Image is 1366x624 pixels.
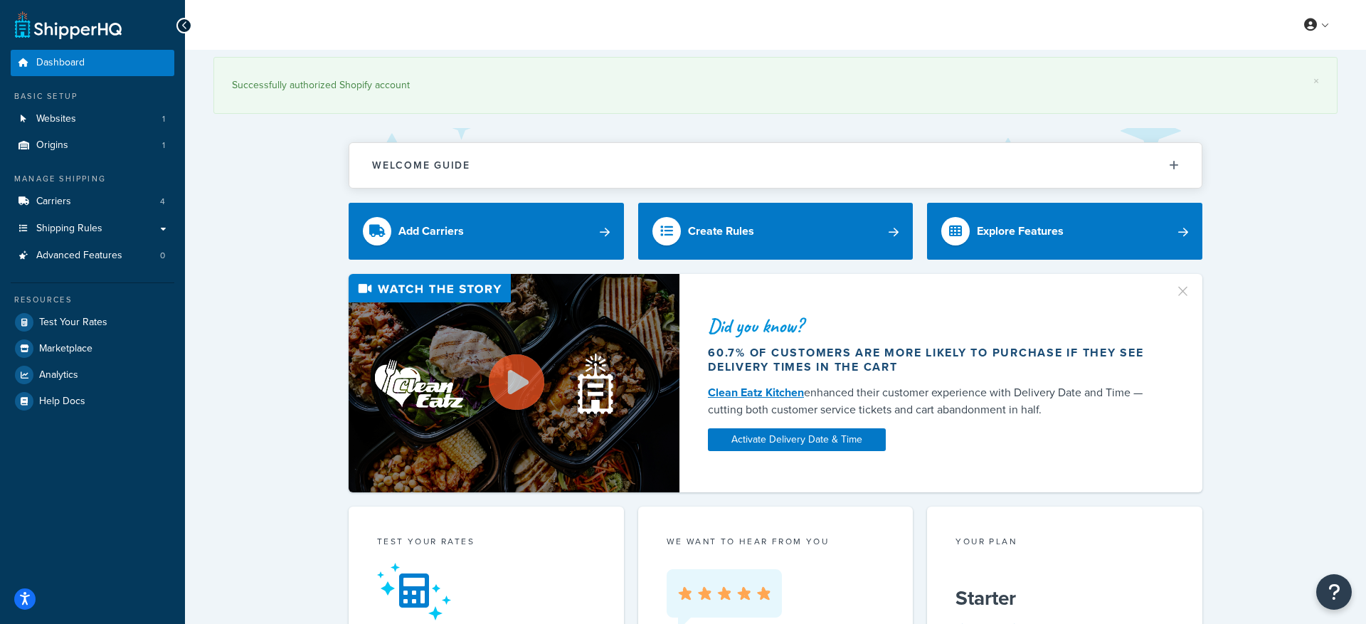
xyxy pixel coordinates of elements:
[160,250,165,262] span: 0
[11,132,174,159] li: Origins
[377,535,595,551] div: Test your rates
[36,139,68,152] span: Origins
[160,196,165,208] span: 4
[11,132,174,159] a: Origins1
[1316,574,1352,610] button: Open Resource Center
[11,243,174,269] a: Advanced Features0
[11,189,174,215] a: Carriers4
[955,587,1174,610] h5: Starter
[349,203,624,260] a: Add Carriers
[39,317,107,329] span: Test Your Rates
[708,384,804,401] a: Clean Eatz Kitchen
[36,113,76,125] span: Websites
[36,250,122,262] span: Advanced Features
[11,216,174,242] a: Shipping Rules
[11,173,174,185] div: Manage Shipping
[39,369,78,381] span: Analytics
[708,384,1158,418] div: enhanced their customer experience with Delivery Date and Time — cutting both customer service ti...
[708,316,1158,336] div: Did you know?
[36,196,71,208] span: Carriers
[372,160,470,171] h2: Welcome Guide
[11,310,174,335] a: Test Your Rates
[36,57,85,69] span: Dashboard
[11,388,174,414] a: Help Docs
[11,294,174,306] div: Resources
[11,106,174,132] a: Websites1
[688,221,754,241] div: Create Rules
[398,221,464,241] div: Add Carriers
[708,346,1158,374] div: 60.7% of customers are more likely to purchase if they see delivery times in the cart
[11,336,174,361] a: Marketplace
[11,106,174,132] li: Websites
[11,243,174,269] li: Advanced Features
[11,189,174,215] li: Carriers
[162,139,165,152] span: 1
[232,75,1319,95] div: Successfully authorized Shopify account
[927,203,1202,260] a: Explore Features
[39,396,85,408] span: Help Docs
[11,50,174,76] a: Dashboard
[11,90,174,102] div: Basic Setup
[955,535,1174,551] div: Your Plan
[977,221,1064,241] div: Explore Features
[638,203,914,260] a: Create Rules
[11,362,174,388] a: Analytics
[349,143,1202,188] button: Welcome Guide
[39,343,92,355] span: Marketplace
[349,274,679,492] img: Video thumbnail
[667,535,885,548] p: we want to hear from you
[708,428,886,451] a: Activate Delivery Date & Time
[36,223,102,235] span: Shipping Rules
[162,113,165,125] span: 1
[1313,75,1319,87] a: ×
